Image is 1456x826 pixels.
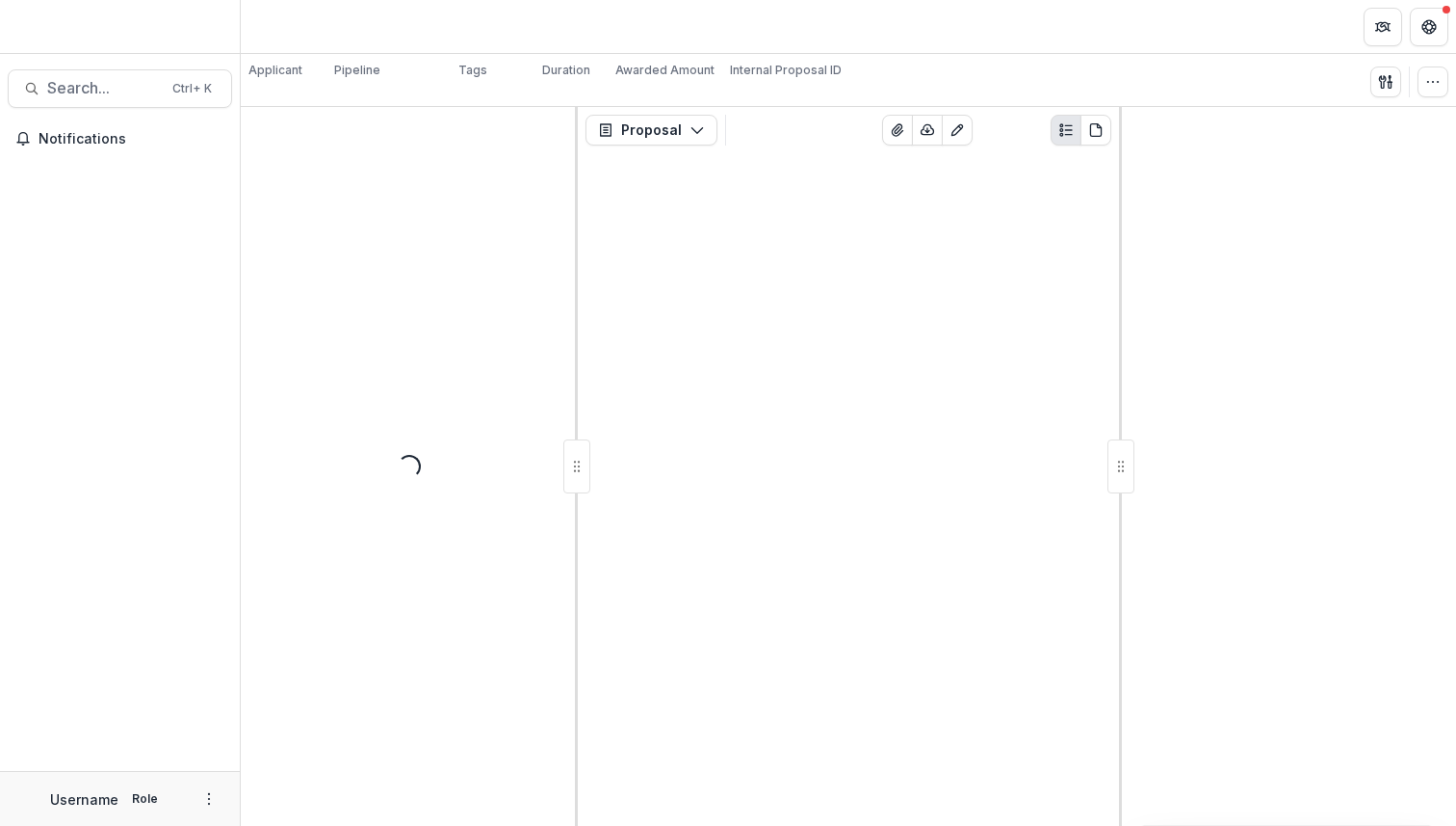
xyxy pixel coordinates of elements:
button: Get Help [1410,8,1448,46]
span: Notifications [39,131,224,147]
p: Pipeline [334,62,380,79]
p: Applicant [248,62,302,79]
button: Edit as form [942,115,973,146]
button: Proposal [585,115,717,146]
button: Plaintext view [1051,115,1081,146]
p: Internal Proposal ID [730,62,842,79]
button: More [197,787,221,811]
button: PDF view [1080,115,1111,146]
p: Role [126,790,164,808]
p: Username [50,789,118,810]
button: Search... [8,69,232,108]
div: Ctrl + K [169,78,216,99]
span: Search... [47,79,161,97]
p: Duration [542,62,590,79]
button: Notifications [8,123,232,154]
p: Awarded Amount [615,62,715,79]
p: Tags [458,62,487,79]
button: View Attached Files [882,115,913,146]
button: Partners [1364,8,1402,46]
